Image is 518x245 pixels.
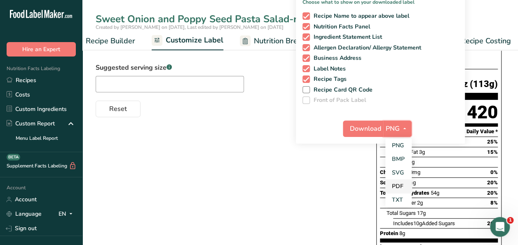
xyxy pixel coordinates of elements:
[310,12,410,20] span: Recipe Name to appear above label
[451,79,498,90] span: 4 oz (113g)
[419,149,425,155] span: 3g
[310,44,422,52] span: Allergen Declaration/ Allergy Statement
[490,217,510,237] iframe: Intercom live chat
[70,32,135,50] a: Recipe Builder
[350,124,381,134] span: Download
[86,35,135,47] span: Recipe Builder
[385,193,412,207] a: TXT
[490,169,498,175] span: 0%
[310,86,373,94] span: Recipe Card QR Code
[59,209,76,219] div: EN
[386,124,400,134] span: PNG
[383,120,412,137] button: PNG
[461,35,511,47] span: Recipe Costing
[399,230,405,236] span: 8g
[310,54,362,62] span: Business Address
[467,101,498,123] div: 420
[409,159,415,165] span: 0g
[385,166,412,179] a: SVG
[240,32,324,50] a: Nutrition Breakdown
[109,104,127,114] span: Reset
[7,42,76,57] button: Hire an Expert
[310,97,366,104] span: Front of Pack Label
[507,217,513,224] span: 1
[385,152,412,166] a: BMP
[487,149,498,155] span: 15%
[343,120,383,137] button: Download
[7,119,55,128] div: Custom Report
[380,179,398,186] span: Sodium
[380,190,429,196] span: Total Carbohydrates
[380,169,408,175] span: Cholesterol
[96,63,244,73] label: Suggested serving size
[417,210,426,216] span: 17g
[310,65,346,73] span: Label Notes
[310,33,382,41] span: Ingredient Statement List
[490,200,498,206] span: 8%
[487,139,498,145] span: 25%
[96,101,141,117] button: Reset
[410,169,420,175] span: 0mg
[380,230,398,236] span: Protein
[152,31,223,51] a: Customize Label
[7,154,20,160] div: BETA
[96,12,412,26] div: Sweet Onion and Poppy Seed Pasta Salad-recent no water [DATE]
[96,24,284,31] span: Created by [PERSON_NAME] on [DATE], Last edited by [PERSON_NAME] on [DATE]
[385,139,412,152] a: PNG
[310,75,347,83] span: Recipe Tags
[7,207,42,221] a: Language
[417,200,423,206] span: 2g
[487,179,498,186] span: 20%
[413,220,422,226] span: 10g
[387,210,416,216] span: Total Sugars
[487,220,498,226] span: 20%
[254,35,324,47] span: Nutrition Breakdown
[166,35,223,46] span: Customize Label
[385,179,412,193] a: PDF
[393,220,455,226] span: Includes Added Sugars
[310,23,370,31] span: Nutrition Facts Panel
[487,190,498,196] span: 20%
[431,190,439,196] span: 54g
[445,32,511,50] a: Recipe Costing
